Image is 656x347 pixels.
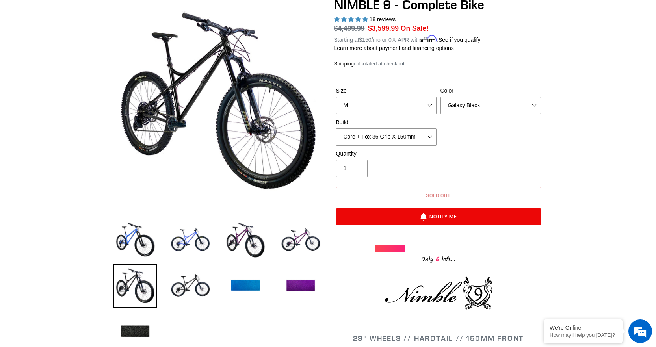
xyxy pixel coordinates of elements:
div: We're Online! [550,325,617,331]
div: calculated at checkout. [334,60,543,68]
span: Affirm [420,35,437,42]
img: Load image into Gallery viewer, NIMBLE 9 - Complete Bike [224,219,267,262]
img: d_696896380_company_1647369064580_696896380 [25,39,45,59]
img: Load image into Gallery viewer, NIMBLE 9 - Complete Bike [224,264,267,308]
img: Load image into Gallery viewer, NIMBLE 9 - Complete Bike [169,264,212,308]
a: See if you qualify - Learn more about Affirm Financing (opens in modal) [439,37,481,43]
span: Sold out [426,192,451,198]
span: 29" WHEELS // HARDTAIL // 150MM FRONT [353,334,524,343]
label: Color [440,87,541,95]
span: $150 [359,37,371,43]
span: On Sale! [401,23,429,33]
button: Notify Me [336,208,541,225]
img: Load image into Gallery viewer, NIMBLE 9 - Complete Bike [113,219,157,262]
img: Load image into Gallery viewer, NIMBLE 9 - Complete Bike [279,264,322,308]
button: Sold out [336,187,541,204]
span: We're online! [46,99,109,179]
span: 18 reviews [369,16,396,22]
a: Shipping [334,61,354,67]
img: Load image into Gallery viewer, NIMBLE 9 - Complete Bike [279,219,322,262]
label: Size [336,87,437,95]
p: How may I help you today? [550,332,617,338]
span: 4.89 stars [334,16,370,22]
s: $4,499.99 [334,24,365,32]
label: Build [336,118,437,126]
span: 6 [433,254,442,264]
span: $3,599.99 [368,24,399,32]
img: Load image into Gallery viewer, NIMBLE 9 - Complete Bike [113,264,157,308]
div: Minimize live chat window [129,4,148,23]
a: Learn more about payment and financing options [334,45,454,51]
div: Only left... [375,252,502,265]
div: Navigation go back [9,43,20,55]
label: Quantity [336,150,437,158]
p: Starting at /mo or 0% APR with . [334,34,481,44]
div: Chat with us now [53,44,144,54]
textarea: Type your message and hit 'Enter' [4,215,150,243]
img: Load image into Gallery viewer, NIMBLE 9 - Complete Bike [169,219,212,262]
